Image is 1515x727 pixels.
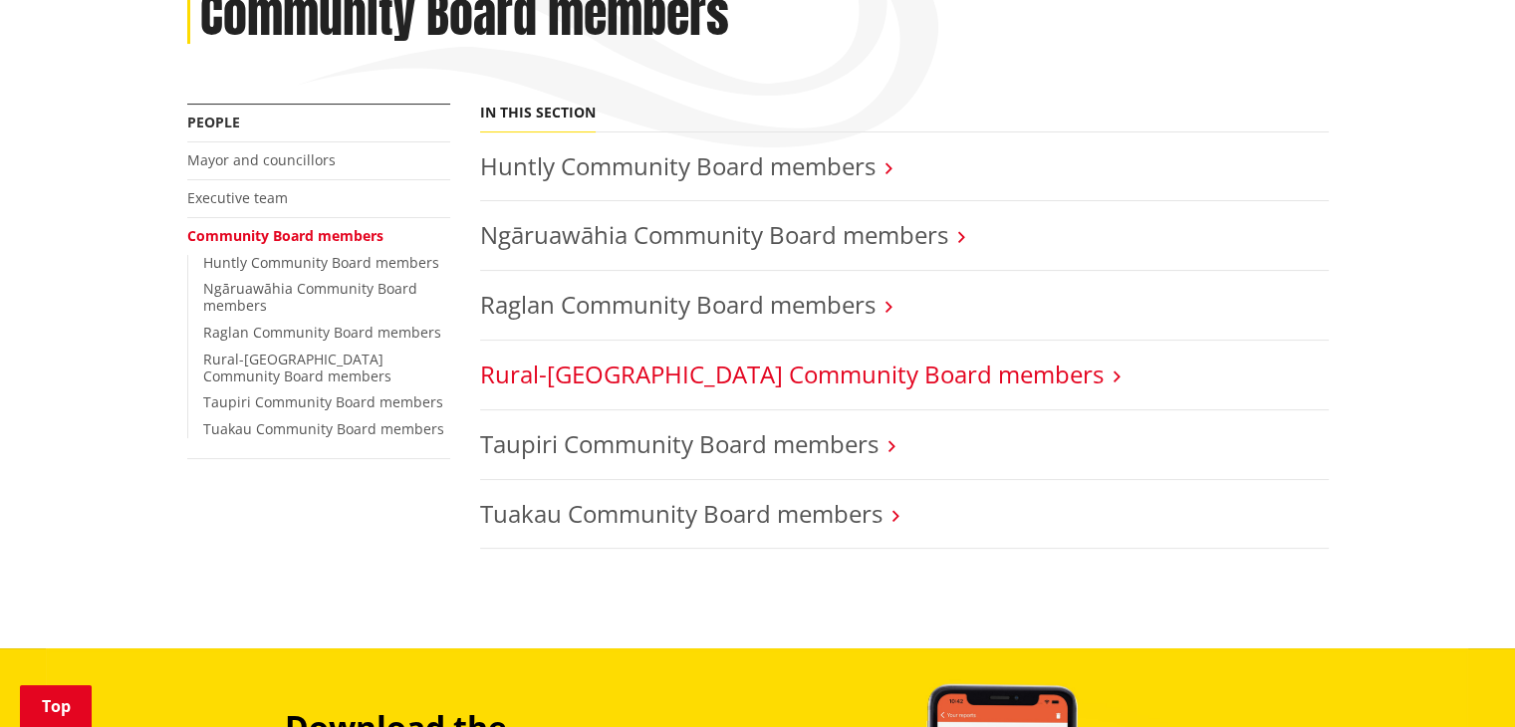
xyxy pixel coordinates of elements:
a: Community Board members [187,226,383,245]
a: Ngāruawāhia Community Board members [480,218,948,251]
h5: In this section [480,105,596,121]
a: Taupiri Community Board members [203,392,443,411]
a: Huntly Community Board members [480,149,876,182]
a: Ngāruawāhia Community Board members [203,279,417,315]
a: Tuakau Community Board members [203,419,444,438]
a: Mayor and councillors [187,150,336,169]
a: Tuakau Community Board members [480,497,883,530]
a: Rural-[GEOGRAPHIC_DATA] Community Board members [203,350,391,385]
a: Taupiri Community Board members [480,427,879,460]
a: Raglan Community Board members [480,288,876,321]
a: People [187,113,240,131]
a: Huntly Community Board members [203,253,439,272]
a: Rural-[GEOGRAPHIC_DATA] Community Board members [480,358,1104,390]
a: Raglan Community Board members [203,323,441,342]
iframe: Messenger Launcher [1423,643,1495,715]
a: Top [20,685,92,727]
a: Executive team [187,188,288,207]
